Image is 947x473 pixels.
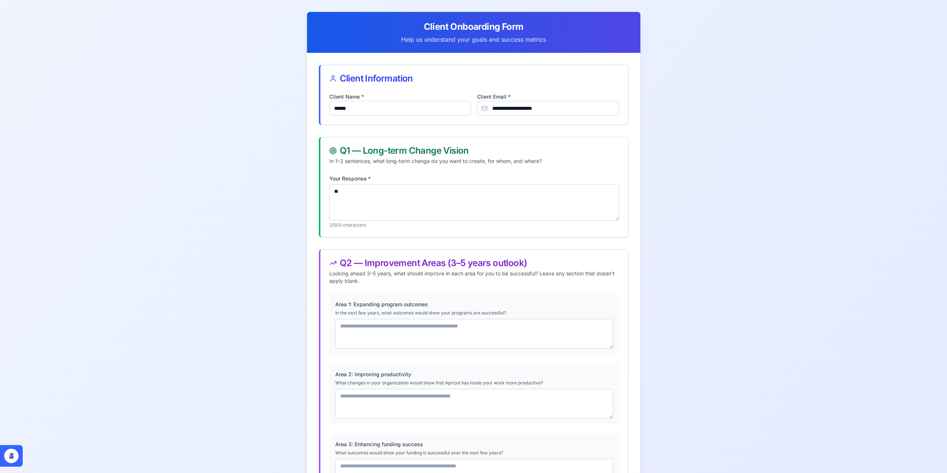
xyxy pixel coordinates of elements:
label: Your Response * [329,175,371,182]
p: Help us understand your goals and success metrics [316,35,631,44]
div: Q1 — Long-term Change Vision [329,146,619,155]
label: Client Email * [477,93,511,100]
div: Client Onboarding Form [316,21,631,33]
label: Area 3: Enhancing funding success [335,441,423,447]
p: 2 /500 characters [329,222,619,228]
div: Q2 — Improvement Areas (3–5 years outlook) [329,259,619,268]
p: What outcomes would show your funding is successful over the next few years? [335,450,613,456]
p: In 1–2 sentences, what long-term change do you want to create, for whom, and where? [329,157,619,165]
label: Area 1: Expanding program outcomes [335,301,428,307]
p: Looking ahead 3–5 years, what should improve in each area for you to be successful? Leave any sec... [329,270,619,285]
label: Area 2: Improving productivity [335,371,411,377]
p: What changes in your organization would show that Apricot has made your work more productive? [335,380,613,386]
p: In the next few years, what outcomes would show your programs are successful? [335,310,613,316]
label: Client Name * [329,93,364,100]
div: Client Information [329,74,619,83]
